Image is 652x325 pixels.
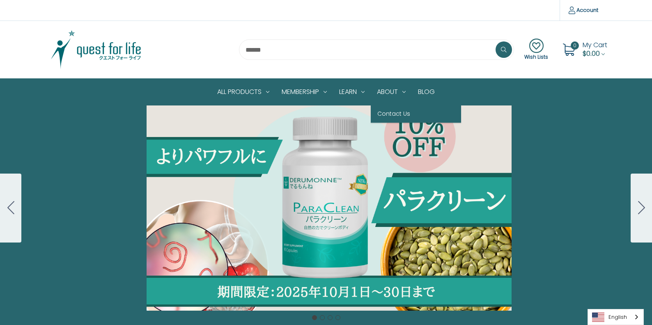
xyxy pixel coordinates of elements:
a: All Products [211,79,275,105]
button: Go to slide 4 [335,315,340,320]
button: Go to slide 3 [328,315,333,320]
a: About [371,79,412,105]
button: Go to slide 2 [631,174,652,243]
a: Cart with 0 items [583,40,607,58]
span: $0.00 [583,49,600,58]
button: Go to slide 2 [320,315,325,320]
div: Language [588,309,644,325]
span: My Cart [583,40,607,50]
a: Membership [275,79,333,105]
a: Wish Lists [524,39,548,61]
button: Go to slide 1 [312,315,317,320]
aside: Language selected: English [588,309,644,325]
a: Learn [333,79,371,105]
a: Blog [412,79,441,105]
img: Quest Group [45,29,147,70]
a: English [588,309,643,325]
span: 0 [571,41,579,50]
a: Contact Us [371,105,461,123]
